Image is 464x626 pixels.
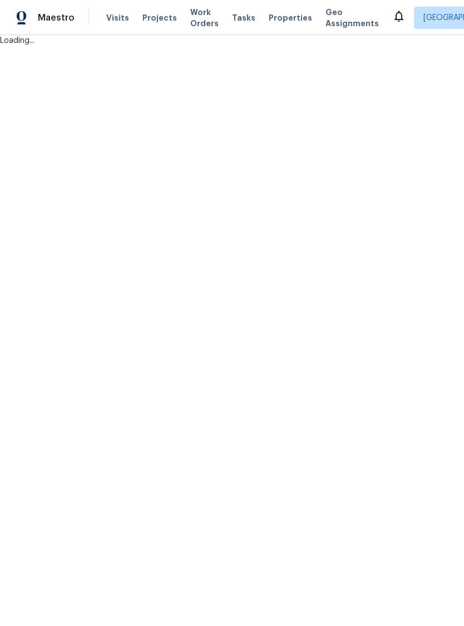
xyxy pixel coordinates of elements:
[106,12,129,23] span: Visits
[142,12,177,23] span: Projects
[232,14,255,22] span: Tasks
[269,12,312,23] span: Properties
[38,12,75,23] span: Maestro
[325,7,379,29] span: Geo Assignments
[190,7,219,29] span: Work Orders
